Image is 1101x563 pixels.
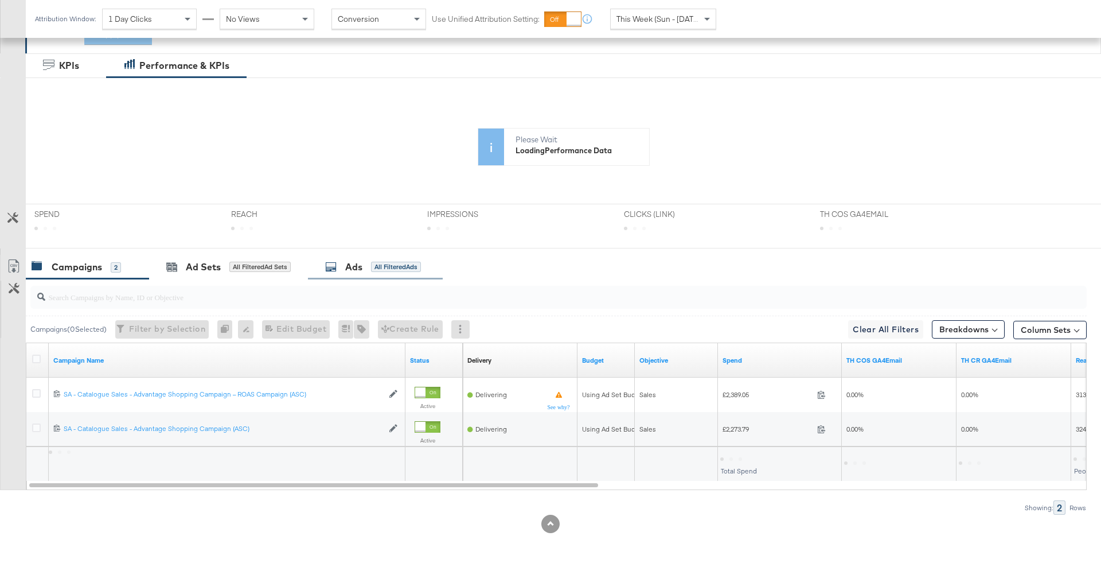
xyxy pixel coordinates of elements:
[338,14,379,24] span: Conversion
[186,261,221,274] div: Ad Sets
[64,424,383,433] div: SA - Catalogue Sales - Advantage Shopping Campaign (ASC)
[723,356,837,365] a: The total amount spent to date.
[582,390,646,399] div: Using Ad Set Budget
[582,425,646,434] div: Using Ad Set Budget
[410,356,458,365] a: Shows the current state of your Ad Campaign.
[853,323,919,337] span: Clear All Filters
[723,425,813,433] span: £2,273.79
[475,390,507,399] span: Delivering
[53,356,401,365] a: Your campaign name.
[1013,321,1087,339] button: Column Sets
[846,425,864,433] span: 0.00%
[229,262,291,272] div: All Filtered Ad Sets
[1024,504,1053,512] div: Showing:
[467,356,491,365] a: Reflects the ability of your Ad Campaign to achieve delivery based on ad states, schedule and bud...
[846,390,864,399] span: 0.00%
[139,59,229,72] div: Performance & KPIs
[1076,425,1098,433] span: 324,087
[639,425,656,433] span: Sales
[1053,500,1065,515] div: 2
[345,261,362,274] div: Ads
[932,320,1005,339] button: Breakdowns
[59,59,79,72] div: KPIs
[30,324,107,335] div: Campaigns ( 0 Selected)
[217,320,238,339] div: 0
[582,356,630,365] a: The maximum amount you're willing to spend on your ads, on average each day or over the lifetime ...
[961,425,978,433] span: 0.00%
[432,14,540,25] label: Use Unified Attribution Setting:
[111,262,121,273] div: 2
[961,390,978,399] span: 0.00%
[848,320,923,339] button: Clear All Filters
[64,424,383,434] a: SA - Catalogue Sales - Advantage Shopping Campaign (ASC)
[467,356,491,365] div: Delivery
[1069,504,1087,512] div: Rows
[226,14,260,24] span: No Views
[721,467,757,475] span: Total Spend
[371,262,421,272] div: All Filtered Ads
[961,356,1067,365] a: TH CR GA4Email
[1076,390,1098,399] span: 313,478
[415,402,440,410] label: Active
[415,437,440,444] label: Active
[475,425,507,433] span: Delivering
[108,14,152,24] span: 1 Day Clicks
[639,390,656,399] span: Sales
[616,14,702,24] span: This Week (Sun - [DATE])
[52,261,102,274] div: Campaigns
[639,356,713,365] a: Your campaign's objective.
[846,356,952,365] a: TH COS GA4Email
[1074,467,1096,475] span: People
[64,390,383,399] a: SA - Catalogue Sales - Advantage Shopping Campaign – ROAS Campaign (ASC)
[34,15,96,23] div: Attribution Window:
[45,281,990,304] input: Search Campaigns by Name, ID or Objective
[723,390,813,399] span: £2,389.05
